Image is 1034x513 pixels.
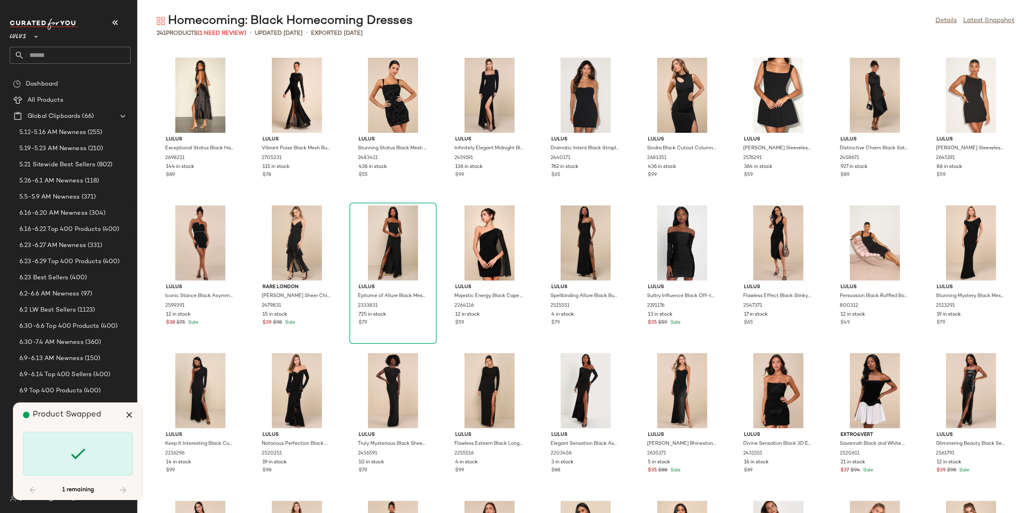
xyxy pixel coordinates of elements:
[160,58,241,133] img: 2698211_02_fullbody_2025-07-14.jpg
[841,431,909,439] span: Extro&vert
[834,58,916,133] img: 11804821_2458671.jpg
[935,16,957,26] a: Details
[545,205,626,281] img: 12146981_2515551.jpg
[647,302,664,310] span: 2191176
[658,467,667,474] span: $88
[958,468,969,473] span: Sale
[80,112,94,121] span: (66)
[744,284,813,291] span: Lulus
[648,459,670,466] span: 5 in stock
[454,145,523,152] span: Infinitely Elegant Midnight Blue Long Sleeve Maxi Dress
[841,467,849,474] span: $37
[551,302,570,310] span: 2515551
[198,30,246,36] span: (1 Need Review)
[840,155,859,162] span: 2458671
[262,155,282,162] span: 2705231
[551,311,574,318] span: 4 in stock
[841,284,909,291] span: Lulus
[82,386,101,396] span: (400)
[454,293,523,300] span: Majestic Energy Black Cape Sleeve One-Shoulder Mini Dress
[256,353,338,428] img: 12226561_2520251.jpg
[19,338,84,347] span: 6.30-7.4 AM Newness
[166,136,235,143] span: Lulus
[166,431,235,439] span: Lulus
[27,112,80,121] span: Global Clipboards
[19,354,83,363] span: 6.9-6.13 AM Newness
[647,450,666,457] span: 2635371
[263,431,331,439] span: Lulus
[641,205,723,281] img: 10585101_2191176.jpg
[455,136,524,143] span: Lulus
[936,145,1005,152] span: [PERSON_NAME] Sleeveless Boat Neck Mini Dress
[449,353,530,428] img: 11032141_2255516.jpg
[166,284,235,291] span: Lulus
[263,136,331,143] span: Lulus
[359,467,367,474] span: $79
[165,155,185,162] span: 2698211
[455,459,478,466] span: 4 in stock
[743,155,762,162] span: 2576291
[454,302,474,310] span: 2264116
[743,293,812,300] span: Flawless Effect Black Slinky Knit Cowl Tie-Back Midi Dress
[19,160,95,170] span: 5.21 Sitewide Best Sellers
[255,29,303,38] p: updated [DATE]
[19,322,99,331] span: 6.30-6.6 Top 400 Products
[86,128,103,137] span: (255)
[455,319,464,327] span: $59
[157,30,166,36] span: 241
[19,193,80,202] span: 5.5-5.9 AM Newness
[19,273,68,283] span: 6.23 Best Sellers
[19,306,76,315] span: 6.2 LW Best Sellers
[551,459,574,466] span: 3 in stock
[68,273,87,283] span: (400)
[743,440,812,448] span: Divine Sensation Black 3D Embroidered Strapless Mini Dress
[273,319,282,327] span: $98
[551,284,620,291] span: Lulus
[157,13,413,29] div: Homecoming: Black Homecoming Dresses
[262,450,282,457] span: 2520251
[76,306,95,315] span: (1123)
[551,450,572,457] span: 2203456
[359,431,427,439] span: Lulus
[19,289,80,299] span: 6.2-6.6 AM Newness
[455,163,483,171] span: 136 in stock
[834,353,916,428] img: 12214441_2520611.jpg
[551,431,620,439] span: Lulus
[841,136,909,143] span: Lulus
[937,136,1005,143] span: Lulus
[937,311,961,318] span: 19 in stock
[840,293,908,300] span: Persuasion Black Ruffled Bodycon Midi Dress
[551,155,570,162] span: 2440171
[455,467,464,474] span: $99
[263,311,287,318] span: 15 in stock
[647,145,716,152] span: Sindra Black Cutout Column Maxi Dress
[648,172,657,179] span: $99
[26,80,58,89] span: Dashboard
[62,486,94,494] span: 1 remaining
[937,284,1005,291] span: Lulus
[930,353,1012,428] img: 12320021_2561791.jpg
[250,28,252,38] span: •
[743,450,762,457] span: 2431551
[648,136,717,143] span: Lulus
[647,155,666,162] span: 2681351
[551,467,560,474] span: $88
[840,450,860,457] span: 2520611
[263,172,271,179] span: $78
[658,319,667,327] span: $59
[83,354,101,363] span: (150)
[86,144,103,153] span: (210)
[101,225,120,234] span: (400)
[166,459,191,466] span: 14 in stock
[262,145,330,152] span: Vibrant Poise Black Mesh Ruched Maxi Dress
[648,284,717,291] span: Lulus
[19,176,83,186] span: 5.26-6.1 AM Newness
[551,145,619,152] span: Dramatic Intent Black Strapless Corset Bodycon Mini Dress
[841,172,849,179] span: $89
[862,468,873,473] span: Sale
[359,311,386,318] span: 725 in stock
[551,163,578,171] span: 762 in stock
[352,353,434,428] img: 12017901_2456591.jpg
[930,58,1012,133] img: 12726481_2645191.jpg
[744,136,813,143] span: Lulus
